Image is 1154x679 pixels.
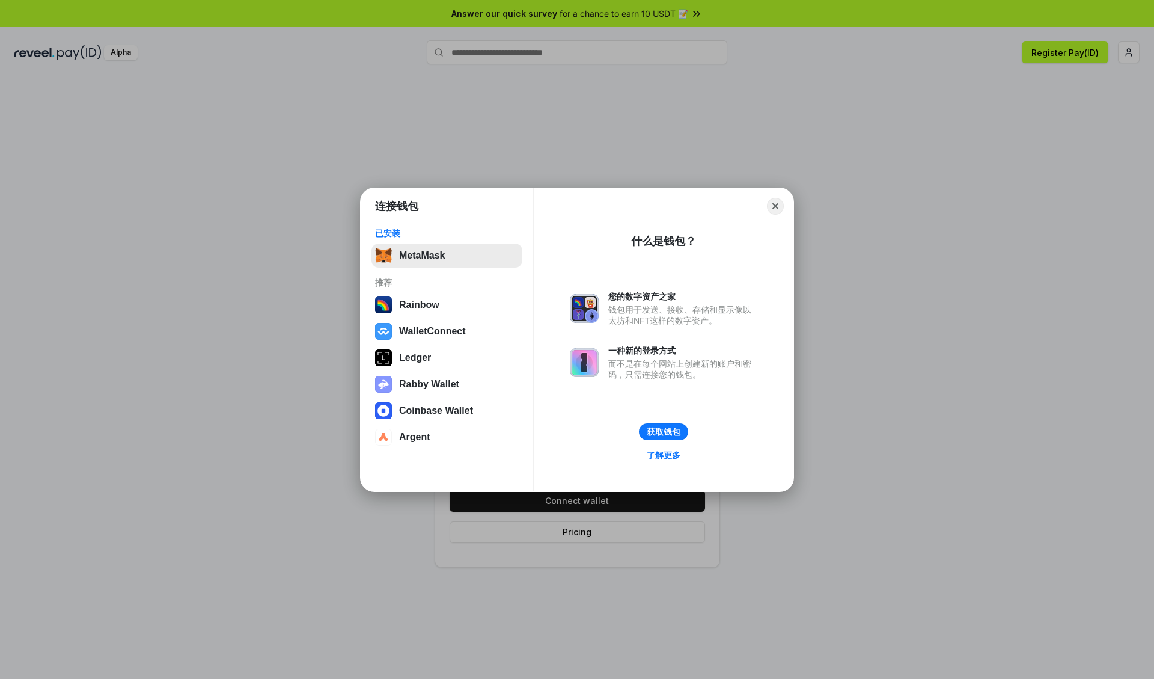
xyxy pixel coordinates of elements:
[639,423,688,440] button: 获取钱包
[371,372,522,396] button: Rabby Wallet
[371,346,522,370] button: Ledger
[608,345,757,356] div: 一种新的登录方式
[399,379,459,390] div: Rabby Wallet
[399,326,466,337] div: WalletConnect
[399,300,439,310] div: Rainbow
[767,198,784,215] button: Close
[375,247,392,264] img: svg+xml,%3Csvg%20fill%3D%22none%22%20height%3D%2233%22%20viewBox%3D%220%200%2035%2033%22%20width%...
[647,426,680,437] div: 获取钱包
[371,319,522,343] button: WalletConnect
[399,432,430,443] div: Argent
[371,399,522,423] button: Coinbase Wallet
[375,199,418,214] h1: 连接钱包
[608,291,757,302] div: 您的数字资产之家
[570,348,599,377] img: svg+xml,%3Csvg%20xmlns%3D%22http%3A%2F%2Fwww.w3.org%2F2000%2Fsvg%22%20fill%3D%22none%22%20viewBox...
[608,358,757,380] div: 而不是在每个网站上创建新的账户和密码，只需连接您的钱包。
[375,376,392,393] img: svg+xml,%3Csvg%20xmlns%3D%22http%3A%2F%2Fwww.w3.org%2F2000%2Fsvg%22%20fill%3D%22none%22%20viewBox...
[608,304,757,326] div: 钱包用于发送、接收、存储和显示像以太坊和NFT这样的数字资产。
[375,349,392,366] img: svg+xml,%3Csvg%20xmlns%3D%22http%3A%2F%2Fwww.w3.org%2F2000%2Fsvg%22%20width%3D%2228%22%20height%3...
[631,234,696,248] div: 什么是钱包？
[399,352,431,363] div: Ledger
[375,228,519,239] div: 已安装
[375,429,392,446] img: svg+xml,%3Csvg%20width%3D%2228%22%20height%3D%2228%22%20viewBox%3D%220%200%2028%2028%22%20fill%3D...
[399,405,473,416] div: Coinbase Wallet
[570,294,599,323] img: svg+xml,%3Csvg%20xmlns%3D%22http%3A%2F%2Fwww.w3.org%2F2000%2Fsvg%22%20fill%3D%22none%22%20viewBox...
[375,402,392,419] img: svg+xml,%3Csvg%20width%3D%2228%22%20height%3D%2228%22%20viewBox%3D%220%200%2028%2028%22%20fill%3D...
[371,293,522,317] button: Rainbow
[375,296,392,313] img: svg+xml,%3Csvg%20width%3D%22120%22%20height%3D%22120%22%20viewBox%3D%220%200%20120%20120%22%20fil...
[640,447,688,463] a: 了解更多
[371,425,522,449] button: Argent
[647,450,680,461] div: 了解更多
[371,244,522,268] button: MetaMask
[375,277,519,288] div: 推荐
[399,250,445,261] div: MetaMask
[375,323,392,340] img: svg+xml,%3Csvg%20width%3D%2228%22%20height%3D%2228%22%20viewBox%3D%220%200%2028%2028%22%20fill%3D...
